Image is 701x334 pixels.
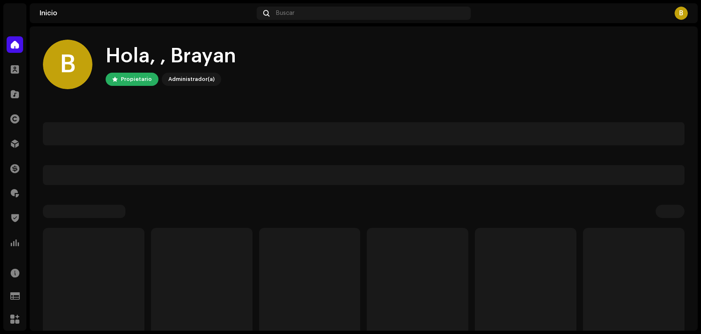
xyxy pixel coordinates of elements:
div: Hola, , Brayan [106,43,236,69]
div: Propietario [121,74,152,84]
div: Inicio [40,10,253,17]
div: Administrador(a) [168,74,215,84]
div: B [43,40,92,89]
span: Buscar [276,10,295,17]
div: B [675,7,688,20]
